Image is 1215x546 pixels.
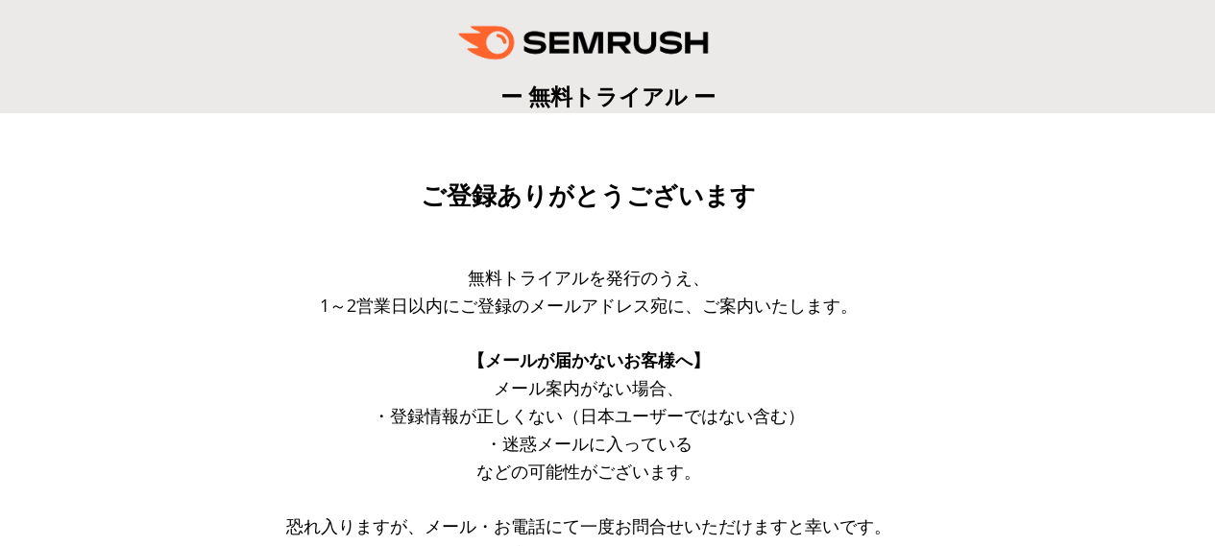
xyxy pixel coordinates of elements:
[500,81,716,111] span: ー 無料トライアル ー
[468,266,710,289] span: 無料トライアルを発行のうえ、
[286,514,891,537] span: 恐れ入りますが、メール・お電話にて一度お問合せいただけますと幸いです。
[468,348,710,371] span: 【メールが届かないお客様へ】
[494,376,684,399] span: メール案内がない場合、
[373,404,805,427] span: ・登録情報が正しくない（日本ユーザーではない含む）
[485,432,693,455] span: ・迷惑メールに入っている
[476,460,701,483] span: などの可能性がございます。
[421,181,756,210] span: ご登録ありがとうございます
[320,294,858,317] span: 1～2営業日以内にご登録のメールアドレス宛に、ご案内いたします。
